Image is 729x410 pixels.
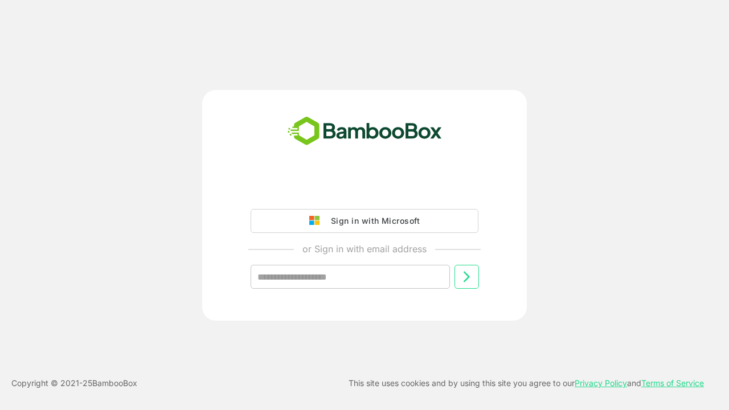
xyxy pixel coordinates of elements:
a: Privacy Policy [575,378,627,388]
img: google [309,216,325,226]
p: or Sign in with email address [302,242,427,256]
button: Sign in with Microsoft [251,209,478,233]
p: Copyright © 2021- 25 BambooBox [11,376,137,390]
p: This site uses cookies and by using this site you agree to our and [349,376,704,390]
div: Sign in with Microsoft [325,214,420,228]
img: bamboobox [281,113,448,150]
a: Terms of Service [641,378,704,388]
